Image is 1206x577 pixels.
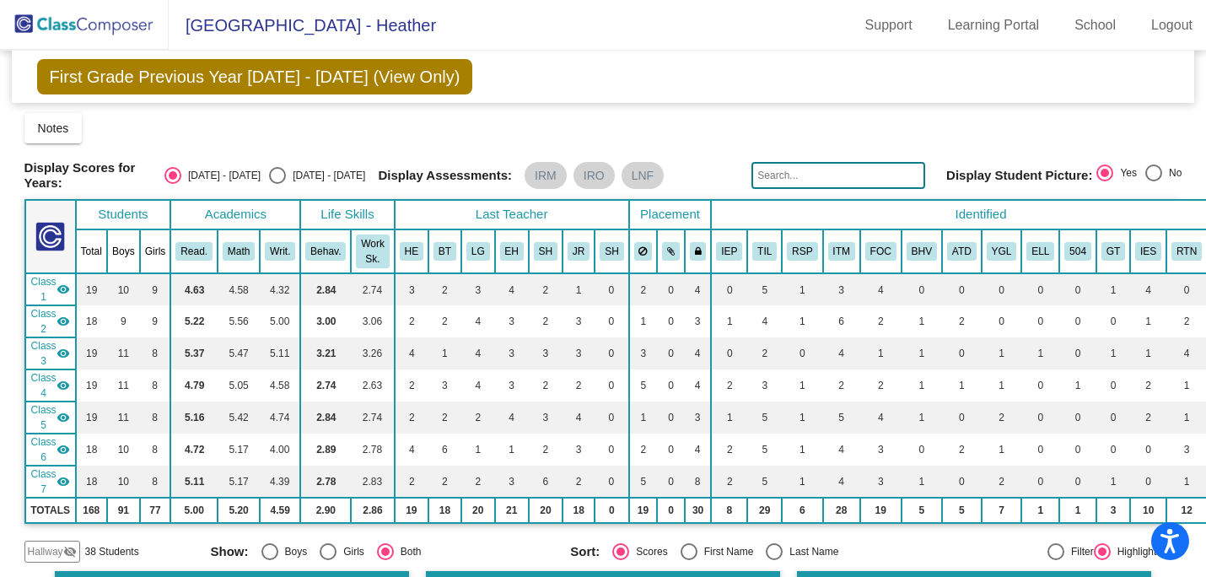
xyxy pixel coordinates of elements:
button: SH [600,242,623,261]
td: 3.21 [300,337,351,369]
td: 1 [1059,369,1096,402]
td: 1 [982,369,1022,402]
td: 1 [902,402,942,434]
mat-icon: visibility [57,283,70,296]
td: 1 [982,434,1022,466]
td: 0 [942,402,982,434]
td: 2 [529,369,563,402]
td: 4 [495,273,529,305]
td: 2 [461,466,495,498]
td: 10 [107,434,140,466]
button: Notes [24,113,83,143]
th: Reading Success Plan [782,229,822,273]
td: 4 [461,369,495,402]
button: FOC [865,242,896,261]
td: 1 [1021,337,1059,369]
button: Work Sk. [356,235,389,268]
td: 2 [428,305,461,337]
span: Display Student Picture: [946,168,1092,183]
td: Caitlyn Cothern - No Class Name [25,273,76,305]
td: 2 [395,369,428,402]
th: Ellen Hansen [495,229,529,273]
div: Yes [1113,165,1137,181]
td: 1 [495,434,529,466]
td: 4 [685,434,712,466]
th: Shelby Heckman [595,229,628,273]
td: 11 [107,369,140,402]
button: 504 [1064,242,1091,261]
td: 0 [1059,402,1096,434]
td: Kari Snyder - No Class Name [25,305,76,337]
td: Madison Book - No Class Name [25,337,76,369]
td: 4 [685,273,712,305]
td: 0 [1021,305,1059,337]
td: 2 [461,402,495,434]
td: 0 [657,305,685,337]
td: 0 [595,434,628,466]
td: 3 [563,337,595,369]
th: Hannah Ewbank [395,229,428,273]
td: 1 [428,337,461,369]
button: RSP [787,242,817,261]
td: 0 [942,273,982,305]
td: 0 [657,466,685,498]
td: 9 [107,305,140,337]
div: [DATE] - [DATE] [181,168,261,183]
td: 6 [529,466,563,498]
td: 4.00 [260,434,300,466]
td: 3 [860,434,902,466]
td: 4 [563,402,595,434]
td: 1 [902,305,942,337]
span: Class 6 [31,434,57,465]
td: 0 [595,273,628,305]
span: Display Assessments: [378,168,512,183]
td: 3 [629,337,658,369]
td: 4.74 [260,402,300,434]
td: Brooke Wolf - No Class Name [25,466,76,498]
th: Keep away students [629,229,658,273]
td: 2.78 [351,434,394,466]
th: Placement [629,200,712,229]
td: 4 [823,434,860,466]
td: 1 [711,402,747,434]
th: Life Skills [300,200,394,229]
td: 3 [563,434,595,466]
th: Individualized Education Plan [711,229,747,273]
td: 18 [76,434,107,466]
td: 0 [1130,434,1166,466]
td: 0 [595,402,628,434]
mat-icon: visibility [57,347,70,360]
td: 2 [860,369,902,402]
td: 0 [1021,434,1059,466]
td: 8 [140,402,171,434]
td: 8 [140,466,171,498]
td: 1 [1130,337,1166,369]
td: 0 [902,273,942,305]
td: 2 [529,434,563,466]
td: 2 [629,434,658,466]
td: 3 [685,305,712,337]
td: 0 [711,337,747,369]
td: 18 [76,466,107,498]
td: 2 [428,273,461,305]
button: BHV [907,242,937,261]
td: 4 [395,434,428,466]
td: 2.84 [300,273,351,305]
td: 0 [657,434,685,466]
td: 3 [747,369,782,402]
td: 2 [395,466,428,498]
span: Class 4 [31,370,57,401]
td: 10 [107,273,140,305]
td: 2.84 [300,402,351,434]
th: 504 Plan [1059,229,1096,273]
a: Support [852,12,926,39]
td: 2 [395,402,428,434]
td: 10 [107,466,140,498]
td: 3 [428,369,461,402]
td: 4.58 [260,369,300,402]
th: Julia Reeter [563,229,595,273]
td: 1 [902,337,942,369]
th: Keep with teacher [685,229,712,273]
td: 5.11 [260,337,300,369]
td: 0 [1096,369,1130,402]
